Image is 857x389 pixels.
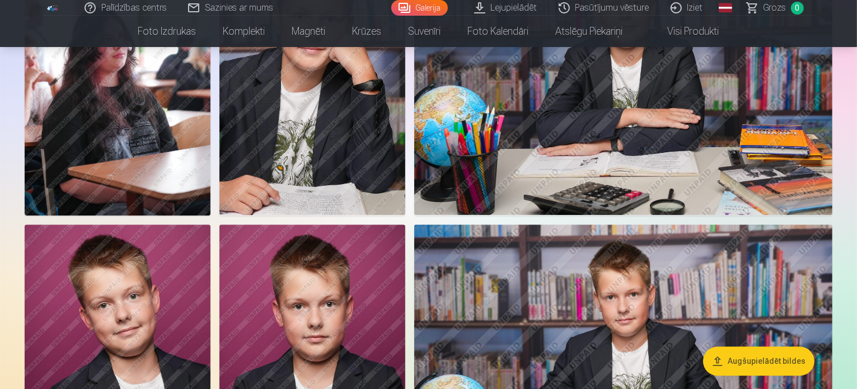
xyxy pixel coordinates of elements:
[764,1,786,15] span: Grozs
[542,16,636,47] a: Atslēgu piekariņi
[339,16,395,47] a: Krūzes
[279,16,339,47] a: Magnēti
[395,16,455,47] a: Suvenīri
[210,16,279,47] a: Komplekti
[125,16,210,47] a: Foto izdrukas
[47,4,59,11] img: /fa1
[703,346,814,376] button: Augšupielādēt bildes
[636,16,733,47] a: Visi produkti
[791,2,804,15] span: 0
[455,16,542,47] a: Foto kalendāri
